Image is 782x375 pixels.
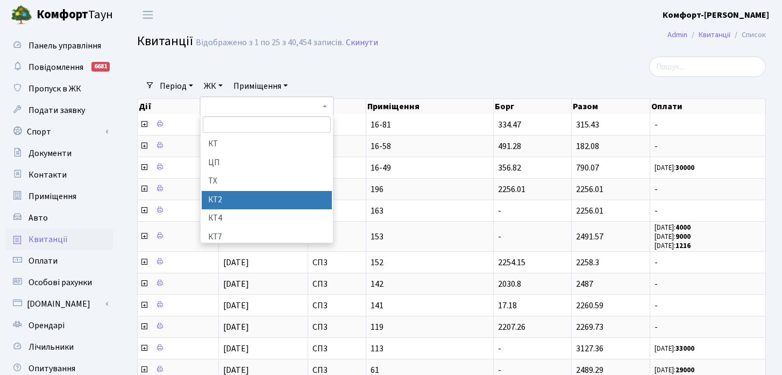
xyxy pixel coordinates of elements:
[730,29,766,41] li: Список
[655,258,761,267] span: -
[576,278,593,290] span: 2487
[312,366,361,374] span: СП3
[312,164,361,172] span: КТ
[498,140,521,152] span: 491.28
[29,83,81,95] span: Пропуск в ЖК
[29,104,85,116] span: Подати заявку
[5,315,113,336] a: Орендарі
[699,29,730,40] a: Квитанції
[663,9,769,21] b: Комфорт-[PERSON_NAME]
[312,344,361,353] span: СП3
[371,142,489,151] span: 16-58
[576,321,603,333] span: 2269.73
[676,344,694,353] b: 33000
[223,343,249,355] span: [DATE]
[649,56,766,77] input: Пошук...
[655,280,761,288] span: -
[5,293,113,315] a: [DOMAIN_NAME]
[576,140,599,152] span: 182.08
[29,234,68,245] span: Квитанції
[655,241,691,251] small: [DATE]:
[371,366,489,374] span: 61
[655,163,694,173] small: [DATE]:
[29,320,65,331] span: Орендарі
[371,280,489,288] span: 142
[498,300,517,312] span: 17.18
[312,121,361,129] span: КТ
[371,207,489,215] span: 163
[308,99,366,114] th: ЖК
[202,135,332,154] li: КТ
[655,365,694,375] small: [DATE]:
[37,6,88,23] b: Комфорт
[655,223,691,232] small: [DATE]:
[371,323,489,331] span: 119
[29,190,76,202] span: Приміщення
[676,365,694,375] b: 29000
[223,257,249,268] span: [DATE]
[29,255,58,267] span: Оплати
[5,56,113,78] a: Повідомлення6681
[655,185,761,194] span: -
[676,163,694,173] b: 30000
[202,154,332,173] li: ЦП
[650,99,766,114] th: Оплати
[200,77,227,95] a: ЖК
[371,344,489,353] span: 113
[29,169,67,181] span: Контакти
[202,191,332,210] li: КТ2
[663,9,769,22] a: Комфорт-[PERSON_NAME]
[655,301,761,310] span: -
[29,212,48,224] span: Авто
[576,343,603,355] span: 3127.36
[29,61,83,73] span: Повідомлення
[371,258,489,267] span: 152
[498,205,501,217] span: -
[5,78,113,100] a: Пропуск в ЖК
[366,99,494,114] th: Приміщення
[576,300,603,312] span: 2260.59
[312,142,361,151] span: КТ
[576,162,599,174] span: 790.07
[498,257,525,268] span: 2254.15
[223,278,249,290] span: [DATE]
[312,258,361,267] span: СП3
[498,321,525,333] span: 2207.26
[498,183,525,195] span: 2256.01
[5,229,113,250] a: Квитанції
[202,209,332,228] li: КТ4
[312,301,361,310] span: СП3
[5,207,113,229] a: Авто
[494,99,571,114] th: Борг
[29,341,74,353] span: Лічильники
[371,232,489,241] span: 153
[5,272,113,293] a: Особові рахунки
[576,231,603,243] span: 2491.57
[5,100,113,121] a: Подати заявку
[676,241,691,251] b: 1216
[371,121,489,129] span: 16-81
[371,185,489,194] span: 196
[498,119,521,131] span: 334.47
[312,185,361,194] span: СП3
[676,232,691,242] b: 9000
[655,121,761,129] span: -
[202,228,332,247] li: КТ7
[346,38,378,48] a: Скинути
[138,99,219,114] th: Дії
[498,278,521,290] span: 2030.8
[134,6,161,24] button: Переключити навігацію
[655,232,691,242] small: [DATE]:
[5,121,113,143] a: Спорт
[5,336,113,358] a: Лічильники
[29,277,92,288] span: Особові рахунки
[5,143,113,164] a: Документи
[312,232,361,241] span: СП3
[223,300,249,312] span: [DATE]
[312,280,361,288] span: СП3
[498,162,521,174] span: 356.82
[5,35,113,56] a: Панель управління
[29,40,101,52] span: Панель управління
[223,321,249,333] span: [DATE]
[202,172,332,191] li: ТХ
